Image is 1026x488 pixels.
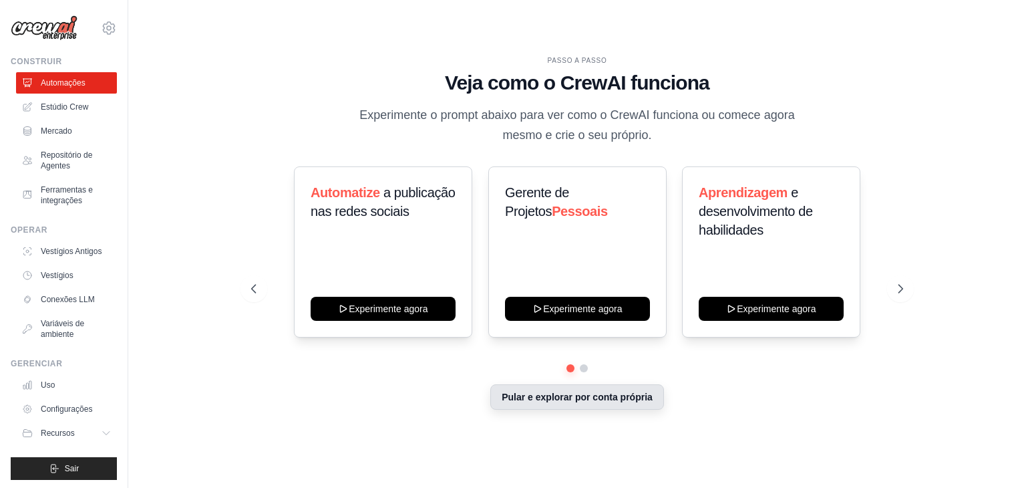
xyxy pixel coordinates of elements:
font: Estúdio Crew [41,102,88,112]
img: Logotipo [11,15,77,41]
font: Mercado [41,126,72,136]
a: Uso [16,374,117,396]
button: Experimente agora [311,297,456,321]
font: Recursos [41,429,75,438]
button: Recursos [16,422,117,444]
a: Mercado [16,120,117,142]
iframe: Widget de bate-papo [959,424,1026,488]
font: e desenvolvimento de habilidades [699,185,813,237]
button: Experimente agora [699,297,844,321]
font: Repositório de Agentes [41,150,92,170]
font: Vestígios [41,271,73,280]
button: Experimente agora [505,297,650,321]
font: Automações [41,78,85,88]
font: Pessoais [552,204,608,219]
a: Vestígios Antigos [16,241,117,262]
font: Variáveis ​​de ambiente [41,319,84,339]
a: Vestígios [16,265,117,286]
a: Repositório de Agentes [16,144,117,176]
font: Experimente o prompt abaixo para ver como o CrewAI funciona ou comece agora mesmo e crie o seu pr... [359,108,794,141]
font: Gerenciar [11,359,62,368]
a: Ferramentas e integrações [16,179,117,211]
font: Configurações [41,404,92,414]
font: Veja como o CrewAI funciona [445,72,709,94]
font: Experimente agora [737,303,816,314]
font: Automatize [311,185,380,200]
a: Variáveis ​​de ambiente [16,313,117,345]
font: Sair [65,464,79,473]
button: Pular e explorar por conta própria [490,384,664,410]
a: Estúdio Crew [16,96,117,118]
font: Uso [41,380,55,390]
font: Experimente agora [543,303,622,314]
font: Aprendizagem [699,185,788,200]
font: a publicação nas redes sociais [311,185,455,219]
a: Automações [16,72,117,94]
font: Gerente de Projetos [505,185,569,219]
font: Conexões LLM [41,295,95,304]
font: PASSO A PASSO [548,57,607,64]
font: Ferramentas e integrações [41,185,93,205]
font: Experimente agora [349,303,427,314]
button: Sair [11,457,117,480]
font: Operar [11,225,47,235]
a: Configurações [16,398,117,420]
font: Vestígios Antigos [41,247,102,256]
font: Construir [11,57,62,66]
font: Pular e explorar por conta própria [502,392,653,402]
a: Conexões LLM [16,289,117,310]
